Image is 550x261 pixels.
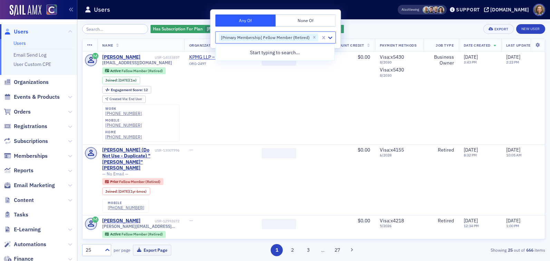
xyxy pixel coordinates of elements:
span: $0.00 [358,54,370,60]
div: [Primary Membership] Fellow Member (Retired) [151,25,310,33]
a: [PERSON_NAME] (Do Not Use - Duplicate) "[PERSON_NAME]" [PERSON_NAME] [102,147,154,171]
a: Organizations [4,78,49,86]
a: New User [516,24,545,34]
span: Joined : [105,78,118,83]
span: Tasks [14,211,28,219]
div: Business Owner [428,54,454,66]
span: Profile [533,4,545,16]
div: USR-12992672 [142,219,180,223]
span: Visa : x5430 [380,67,404,73]
div: USR-14033857 [142,55,180,60]
span: Prior [110,179,119,184]
div: Created Via: End User [102,96,146,103]
input: Search… [82,24,148,34]
div: (1w) [118,78,137,83]
button: 27 [331,244,343,256]
span: Date Created [464,43,491,48]
h1: Users [94,6,110,14]
span: $0.00 [358,147,370,153]
time: 2:22 PM [506,60,519,65]
a: [PHONE_NUMBER] [105,134,142,139]
a: [PHONE_NUMBER] [108,205,144,210]
span: Memberships [14,152,48,160]
span: Created Via : [109,97,129,101]
a: [PERSON_NAME] [102,54,141,60]
a: User Custom CPE [13,61,51,67]
div: [Primary Membership] Fellow Member (Retired) [219,33,311,42]
div: home [105,130,142,134]
span: Alicia Gelinas [432,6,440,13]
div: mobile [105,118,142,123]
a: Users [13,40,26,46]
div: End User [109,97,142,101]
span: 6 / 2028 [380,153,419,157]
span: [PERSON_NAME][EMAIL_ADDRESS][DOMAIN_NAME] [102,224,180,229]
span: Visa : x4155 [380,147,404,153]
a: Active Fellow Member (Retired) [105,68,163,73]
div: Also [402,7,408,12]
span: [DATE] [506,217,520,224]
a: Users [4,28,28,36]
button: Export Page [133,245,171,255]
a: Content [4,196,34,204]
time: 8:32 PM [464,153,477,157]
span: — [189,217,193,224]
a: KPMG LLP – [US_STATE] [189,54,252,60]
span: Visa : x4218 [380,217,404,224]
div: Start typing to search… [216,46,335,59]
span: Account Credit [331,43,364,48]
span: Engagement Score : [111,87,144,92]
div: [PHONE_NUMBER] [105,123,142,128]
span: Stacy Svendsen [437,6,444,13]
div: Joined: 2024-03-23 00:00:00 [102,187,150,195]
div: Active: Active: Fellow Member (Retired) [102,67,166,74]
span: Content [14,196,34,204]
span: Fellow Member (Retired) [122,68,163,73]
a: [PHONE_NUMBER] [105,111,142,116]
span: Subscriptions [14,137,48,145]
a: SailAMX [10,5,41,16]
span: Joined : [105,189,118,194]
time: 12:34 PM [464,223,479,228]
span: 5 / 2026 [380,224,419,228]
div: (1yr 6mos) [118,189,147,194]
strong: 666 [525,247,534,253]
span: Job Type [436,43,454,48]
span: Fellow Member (Retired) [119,179,161,184]
span: … [318,247,328,253]
a: View Homepage [41,4,57,16]
div: Support [456,7,480,13]
a: Registrations [4,123,47,130]
span: [Primary Membership] Fellow Member (Retired) [207,26,299,31]
button: 3 [302,244,314,256]
button: 2 [287,244,299,256]
img: SailAMX [46,4,57,15]
button: 1 [271,244,283,256]
span: 8 / 2030 [380,73,419,78]
a: Reports [4,167,33,174]
span: Pamela Galey-Coleman [427,6,435,13]
span: [DATE] [506,147,520,153]
span: ‌ [262,148,296,158]
div: mobile [108,201,144,205]
span: [DATE] [464,217,478,224]
div: [PERSON_NAME] [102,218,141,224]
div: [DOMAIN_NAME] [490,7,529,13]
time: 10:05 AM [506,153,522,157]
strong: 25 [506,247,514,253]
span: Events & Products [14,93,60,101]
span: Users [14,28,28,36]
button: [DOMAIN_NAME] [484,7,531,12]
time: 3:43 PM [464,60,477,65]
span: [DATE] [464,147,478,153]
a: Automations [4,241,46,248]
span: E-Learning [14,226,41,233]
span: [DATE] [118,189,129,194]
span: Organizations [14,78,49,86]
span: Fellow Member (Retired) [122,232,163,236]
div: Remove [Primary Membership] Fellow Member (Retired) [311,33,318,42]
